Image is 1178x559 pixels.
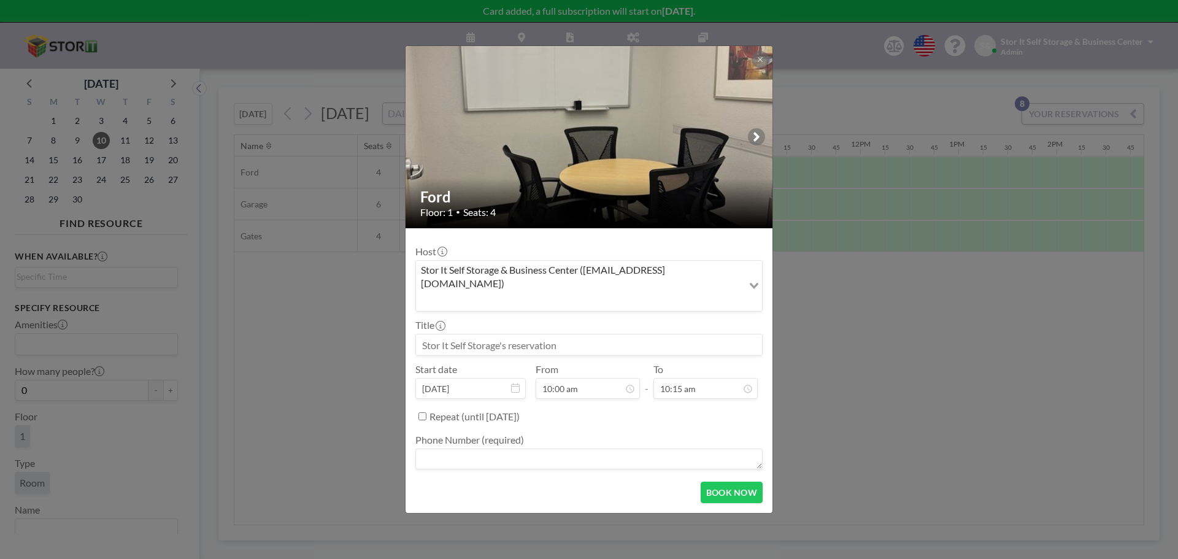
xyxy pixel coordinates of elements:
[429,411,520,423] label: Repeat (until [DATE])
[416,261,762,312] div: Search for option
[536,363,558,376] label: From
[417,293,742,309] input: Search for option
[415,363,457,376] label: Start date
[418,263,741,291] span: Stor It Self Storage & Business Center ([EMAIL_ADDRESS][DOMAIN_NAME])
[415,245,446,258] label: Host
[415,319,444,331] label: Title
[420,188,759,206] h2: Ford
[645,368,649,395] span: -
[456,207,460,217] span: •
[701,482,763,503] button: BOOK NOW
[463,206,496,218] span: Seats: 4
[415,434,524,446] label: Phone Number (required)
[420,206,453,218] span: Floor: 1
[416,334,762,355] input: Stor It Self Storage's reservation
[653,363,663,376] label: To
